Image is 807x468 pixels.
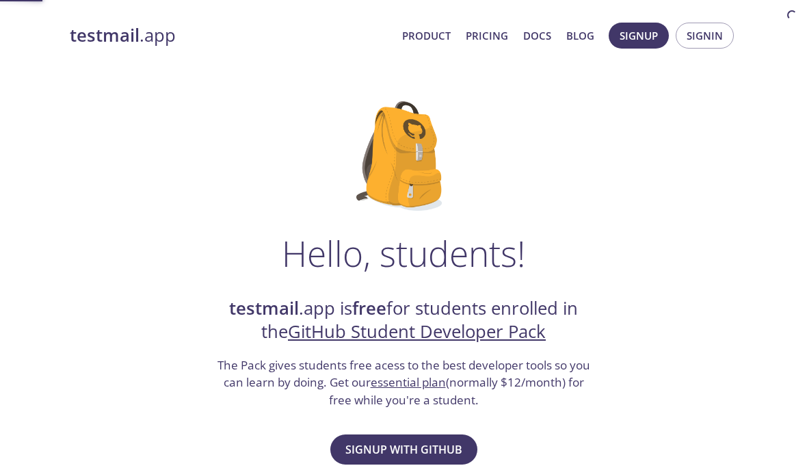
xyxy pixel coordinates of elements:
strong: testmail [229,296,299,320]
a: Pricing [466,27,508,44]
h2: .app is for students enrolled in the [215,297,592,344]
a: GitHub Student Developer Pack [288,320,546,343]
button: Signin [676,23,734,49]
strong: free [352,296,386,320]
a: essential plan [371,374,446,390]
span: Signup [620,27,658,44]
button: Signup [609,23,669,49]
strong: testmail [70,23,140,47]
h3: The Pack gives students free acess to the best developer tools so you can learn by doing. Get our... [215,356,592,409]
a: Blog [566,27,594,44]
span: Signup with GitHub [345,440,462,459]
button: Signup with GitHub [330,434,477,465]
a: Product [402,27,451,44]
span: Signin [687,27,723,44]
a: Docs [523,27,551,44]
img: github-student-backpack.png [356,101,451,211]
a: testmail.app [70,24,391,47]
h1: Hello, students! [282,233,525,274]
